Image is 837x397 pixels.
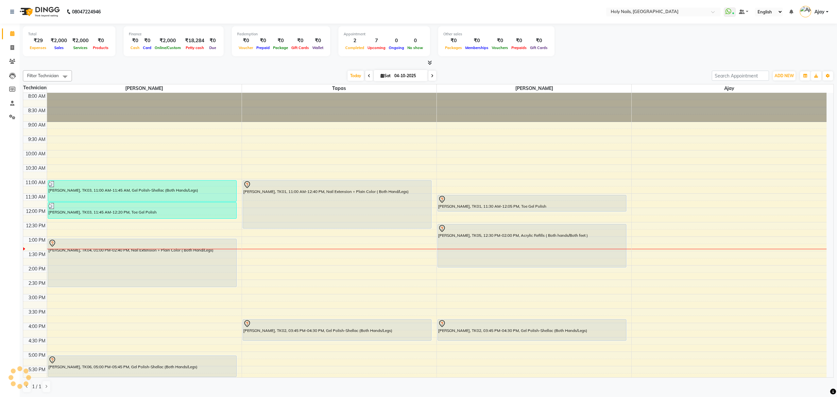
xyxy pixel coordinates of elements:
[490,45,510,50] span: Vouchers
[27,73,59,78] span: Filter Technician
[443,37,464,44] div: ₹0
[800,6,811,17] img: Ajay
[72,45,89,50] span: Services
[27,237,47,244] div: 1:00 PM
[255,45,271,50] span: Prepaid
[510,37,528,44] div: ₹0
[510,45,528,50] span: Prepaids
[24,179,47,186] div: 11:00 AM
[27,136,47,143] div: 9:30 AM
[48,239,236,287] div: [PERSON_NAME], TK04, 01:00 PM-02:40 PM, Nail Extension + Plain Color ( Both Hand/Legs)
[775,73,794,78] span: ADD NEW
[437,84,631,93] span: [PERSON_NAME]
[271,37,290,44] div: ₹0
[24,150,47,157] div: 10:00 AM
[24,194,47,200] div: 11:30 AM
[27,251,47,258] div: 1:30 PM
[129,37,141,44] div: ₹0
[48,37,70,44] div: ₹2,000
[243,181,431,228] div: [PERSON_NAME], TK01, 11:00 AM-12:40 PM, Nail Extension + Plain Color ( Both Hand/Legs)
[237,31,325,37] div: Redemption
[237,37,255,44] div: ₹0
[344,31,425,37] div: Appointment
[438,195,626,211] div: [PERSON_NAME], TK01, 11:30 AM-12:05 PM, Toe Gel Polish
[311,45,325,50] span: Wallet
[387,45,406,50] span: Ongoing
[153,45,182,50] span: Online/Custom
[387,37,406,44] div: 0
[141,37,153,44] div: ₹0
[290,37,311,44] div: ₹0
[70,37,91,44] div: ₹2,000
[464,37,490,44] div: ₹0
[464,45,490,50] span: Memberships
[48,356,236,377] div: [PERSON_NAME], TK06, 05:00 PM-05:45 PM, Gel Polish-Shellac (Both Hands/Legs)
[528,37,549,44] div: ₹0
[27,323,47,330] div: 4:00 PM
[237,45,255,50] span: Voucher
[184,45,206,50] span: Petty cash
[392,71,425,81] input: 2025-10-04
[129,45,141,50] span: Cash
[27,294,47,301] div: 3:00 PM
[32,383,41,390] span: 1 / 1
[712,71,769,81] input: Search Appointment
[23,84,47,91] div: Technician
[47,84,242,93] span: [PERSON_NAME]
[27,122,47,129] div: 9:00 AM
[27,107,47,114] div: 8:30 AM
[344,37,366,44] div: 2
[443,45,464,50] span: Packages
[27,280,47,287] div: 2:30 PM
[366,37,387,44] div: 7
[311,37,325,44] div: ₹0
[28,31,110,37] div: Total
[24,165,47,172] div: 10:30 AM
[344,45,366,50] span: Completed
[443,31,549,37] div: Other sales
[438,319,626,340] div: [PERSON_NAME], TK02, 03:45 PM-04:30 PM, Gel Polish-Shellac (Both Hands/Legs)
[290,45,311,50] span: Gift Cards
[72,3,101,21] b: 08047224946
[28,37,48,44] div: ₹29
[27,366,47,373] div: 5:30 PM
[27,309,47,316] div: 3:30 PM
[91,37,110,44] div: ₹0
[182,37,207,44] div: ₹18,284
[25,208,47,215] div: 12:00 PM
[48,202,236,218] div: [PERSON_NAME], TK03, 11:45 AM-12:20 PM, Toe Gel Polish
[28,45,48,50] span: Expenses
[48,181,236,201] div: [PERSON_NAME], TK03, 11:00 AM-11:45 AM, Gel Polish-Shellac (Both Hands/Legs)
[366,45,387,50] span: Upcoming
[406,37,425,44] div: 0
[141,45,153,50] span: Card
[348,71,364,81] span: Today
[528,45,549,50] span: Gift Cards
[773,71,795,80] button: ADD NEW
[17,3,61,21] img: logo
[153,37,182,44] div: ₹2,000
[243,319,431,340] div: [PERSON_NAME], TK02, 03:45 PM-04:30 PM, Gel Polish-Shellac (Both Hands/Legs)
[27,93,47,100] div: 8:00 AM
[27,266,47,272] div: 2:00 PM
[490,37,510,44] div: ₹0
[271,45,290,50] span: Package
[406,45,425,50] span: No show
[27,352,47,359] div: 5:00 PM
[25,222,47,229] div: 12:30 PM
[438,224,626,267] div: [PERSON_NAME], TK05, 12:30 PM-02:00 PM, Acrylic Refills ( Both hands/Both feet )
[91,45,110,50] span: Products
[632,84,827,93] span: Ajay
[814,9,825,15] span: Ajay
[242,84,436,93] span: Tapas
[379,73,392,78] span: Sat
[27,337,47,344] div: 4:30 PM
[208,45,218,50] span: Due
[53,45,65,50] span: Sales
[129,31,218,37] div: Finance
[207,37,218,44] div: ₹0
[255,37,271,44] div: ₹0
